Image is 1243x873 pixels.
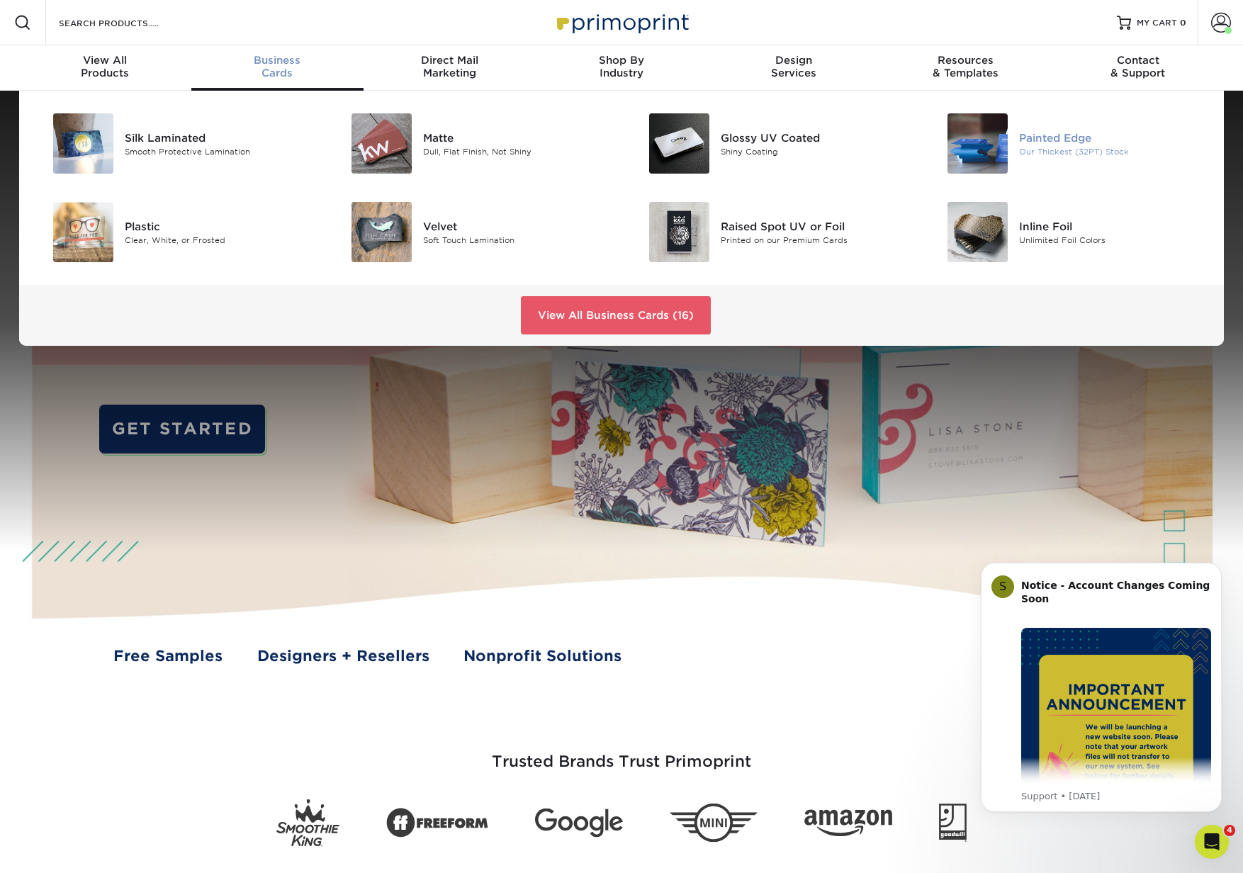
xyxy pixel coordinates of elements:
span: 0 [1180,18,1186,28]
img: Glossy UV Coated Business Cards [649,113,709,174]
div: Soft Touch Lamination [423,234,611,246]
a: Matte Business Cards Matte Dull, Flat Finish, Not Shiny [334,108,612,179]
div: Silk Laminated [125,130,313,145]
div: Painted Edge [1019,130,1207,145]
a: Direct MailMarketing [364,45,536,91]
span: Shop By [536,54,708,67]
a: DesignServices [707,45,879,91]
iframe: Intercom live chat [1195,825,1229,859]
span: View All [19,54,191,67]
img: Plastic Business Cards [53,202,113,262]
a: Inline Foil Business Cards Inline Foil Unlimited Foil Colors [930,196,1208,268]
div: Cards [191,54,364,79]
span: Contact [1052,54,1224,67]
a: Nonprofit Solutions [463,645,621,668]
a: Velvet Business Cards Velvet Soft Touch Lamination [334,196,612,268]
a: Painted Edge Business Cards Painted Edge Our Thickest (32PT) Stock [930,108,1208,179]
a: View AllProducts [19,45,191,91]
a: BusinessCards [191,45,364,91]
img: Mini [670,804,758,843]
div: Matte [423,130,611,145]
a: Glossy UV Coated Business Cards Glossy UV Coated Shiny Coating [632,108,909,179]
img: Goodwill [939,804,967,842]
div: Smooth Protective Lamination [125,145,313,157]
div: Marketing [364,54,536,79]
span: Business [191,54,364,67]
img: Painted Edge Business Cards [947,113,1008,174]
a: Raised Spot UV or Foil Business Cards Raised Spot UV or Foil Printed on our Premium Cards [632,196,909,268]
div: Velvet [423,218,611,234]
img: Velvet Business Cards [351,202,412,262]
a: Resources& Templates [879,45,1052,91]
iframe: Intercom notifications message [960,541,1243,835]
img: Inline Foil Business Cards [947,202,1008,262]
a: Silk Laminated Business Cards Silk Laminated Smooth Protective Lamination [36,108,313,179]
span: MY CART [1137,17,1177,29]
img: Google [535,809,623,838]
img: Matte Business Cards [351,113,412,174]
div: Printed on our Premium Cards [721,234,909,246]
img: Primoprint [551,7,692,38]
div: Dull, Flat Finish, Not Shiny [423,145,611,157]
span: Design [707,54,879,67]
img: Raised Spot UV or Foil Business Cards [649,202,709,262]
div: Industry [536,54,708,79]
img: Amazon [804,809,892,836]
div: Our Thickest (32PT) Stock [1019,145,1207,157]
div: Raised Spot UV or Foil [721,218,909,234]
a: Plastic Business Cards Plastic Clear, White, or Frosted [36,196,313,268]
img: Smoothie King [276,799,339,847]
a: Shop ByIndustry [536,45,708,91]
img: Freeform [386,800,488,845]
img: Silk Laminated Business Cards [53,113,113,174]
div: Shiny Coating [721,145,909,157]
h3: Trusted Brands Trust Primoprint [207,719,1036,788]
div: Services [707,54,879,79]
div: Clear, White, or Frosted [125,234,313,246]
div: Plastic [125,218,313,234]
input: SEARCH PRODUCTS..... [57,14,196,31]
div: Unlimited Foil Colors [1019,234,1207,246]
span: 4 [1224,825,1235,836]
a: Contact& Support [1052,45,1224,91]
span: Resources [879,54,1052,67]
a: View All Business Cards (16) [521,296,711,334]
div: Inline Foil [1019,218,1207,234]
div: Products [19,54,191,79]
a: Designers + Resellers [257,645,429,668]
div: & Templates [879,54,1052,79]
div: Glossy UV Coated [721,130,909,145]
span: Direct Mail [364,54,536,67]
a: Free Samples [113,645,223,668]
iframe: Google Customer Reviews [4,830,120,868]
div: & Support [1052,54,1224,79]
